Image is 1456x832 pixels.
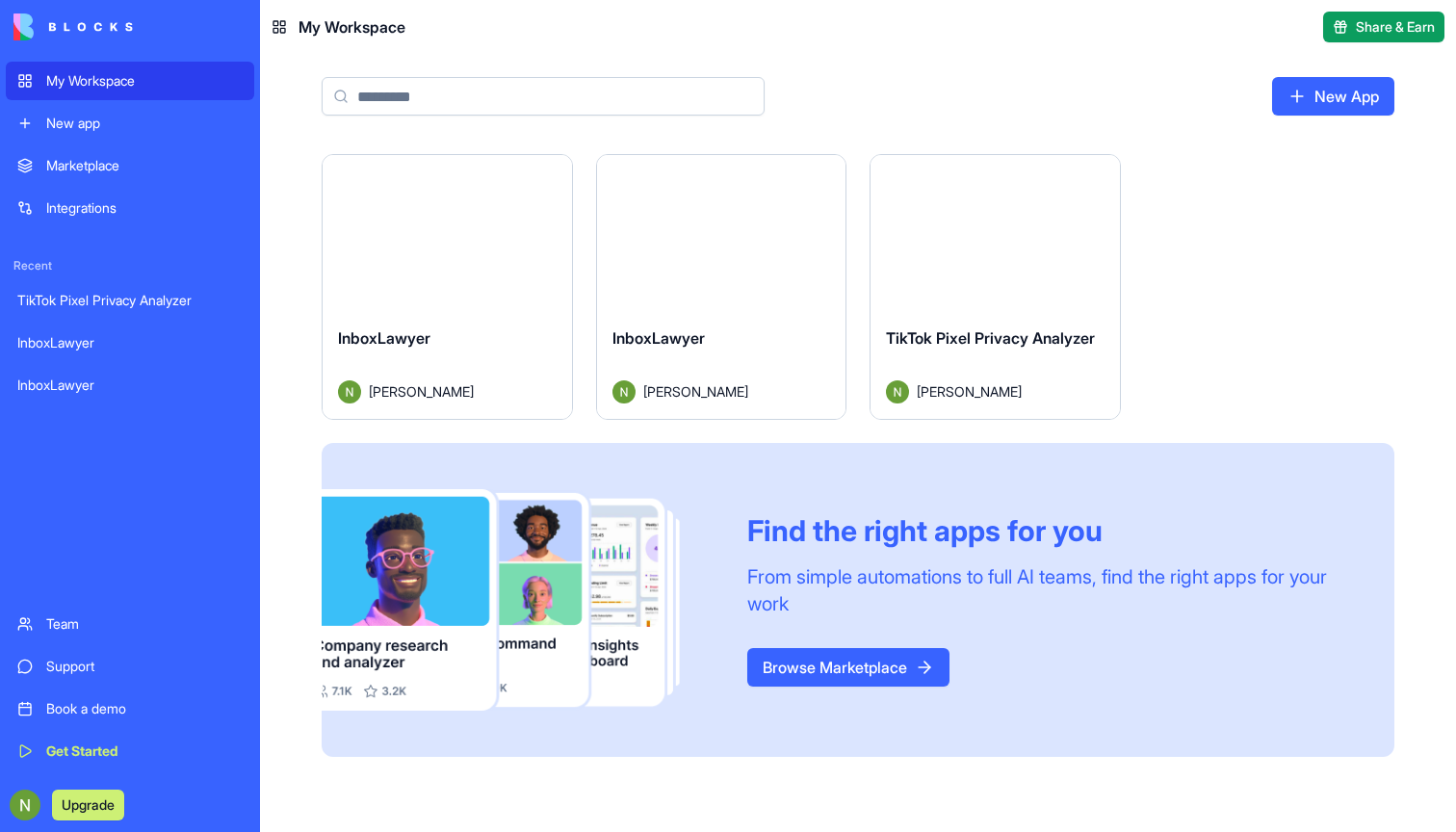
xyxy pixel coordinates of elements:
a: Get Started [6,732,254,770]
img: logo [13,13,133,40]
img: Frame_181_egmpey.png [322,489,716,711]
span: Share & Earn [1356,17,1435,37]
div: InboxLawyer [17,333,243,352]
a: Upgrade [52,794,124,814]
a: InboxLawyerAvatar[PERSON_NAME] [322,154,573,420]
div: Integrations [46,198,243,218]
div: New app [46,114,243,133]
a: TikTok Pixel Privacy AnalyzerAvatar[PERSON_NAME] [870,154,1121,420]
a: Support [6,647,254,686]
a: Browse Marketplace [747,648,949,687]
span: TikTok Pixel Privacy Analyzer [886,328,1095,348]
a: My Workspace [6,62,254,100]
span: [PERSON_NAME] [643,381,748,402]
span: Recent [6,258,254,273]
a: Integrations [6,189,254,227]
span: InboxLawyer [338,328,430,348]
img: Avatar [338,380,361,403]
a: InboxLawyerAvatar[PERSON_NAME] [596,154,847,420]
a: Team [6,605,254,643]
div: Marketplace [46,156,243,175]
div: Team [46,614,243,634]
div: From simple automations to full AI teams, find the right apps for your work [747,563,1348,617]
span: [PERSON_NAME] [917,381,1022,402]
a: Book a demo [6,689,254,728]
a: TikTok Pixel Privacy Analyzer [6,281,254,320]
div: Get Started [46,741,243,761]
span: My Workspace [299,15,405,39]
span: InboxLawyer [612,328,705,348]
img: Avatar [886,380,909,403]
div: Book a demo [46,699,243,718]
div: My Workspace [46,71,243,91]
button: Upgrade [52,790,124,820]
div: Support [46,657,243,676]
a: InboxLawyer [6,324,254,362]
button: Share & Earn [1323,12,1444,42]
img: Avatar [612,380,636,403]
div: TikTok Pixel Privacy Analyzer [17,291,243,310]
div: Find the right apps for you [747,513,1348,548]
span: [PERSON_NAME] [369,381,474,402]
img: ACg8ocJd-aovskpaOrMdWdnssmdGc9aDTLMfbDe5E_qUIAhqS8vtWA=s96-c [10,790,40,820]
a: New app [6,104,254,143]
a: Marketplace [6,146,254,185]
a: New App [1272,77,1394,116]
div: InboxLawyer [17,376,243,395]
a: InboxLawyer [6,366,254,404]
